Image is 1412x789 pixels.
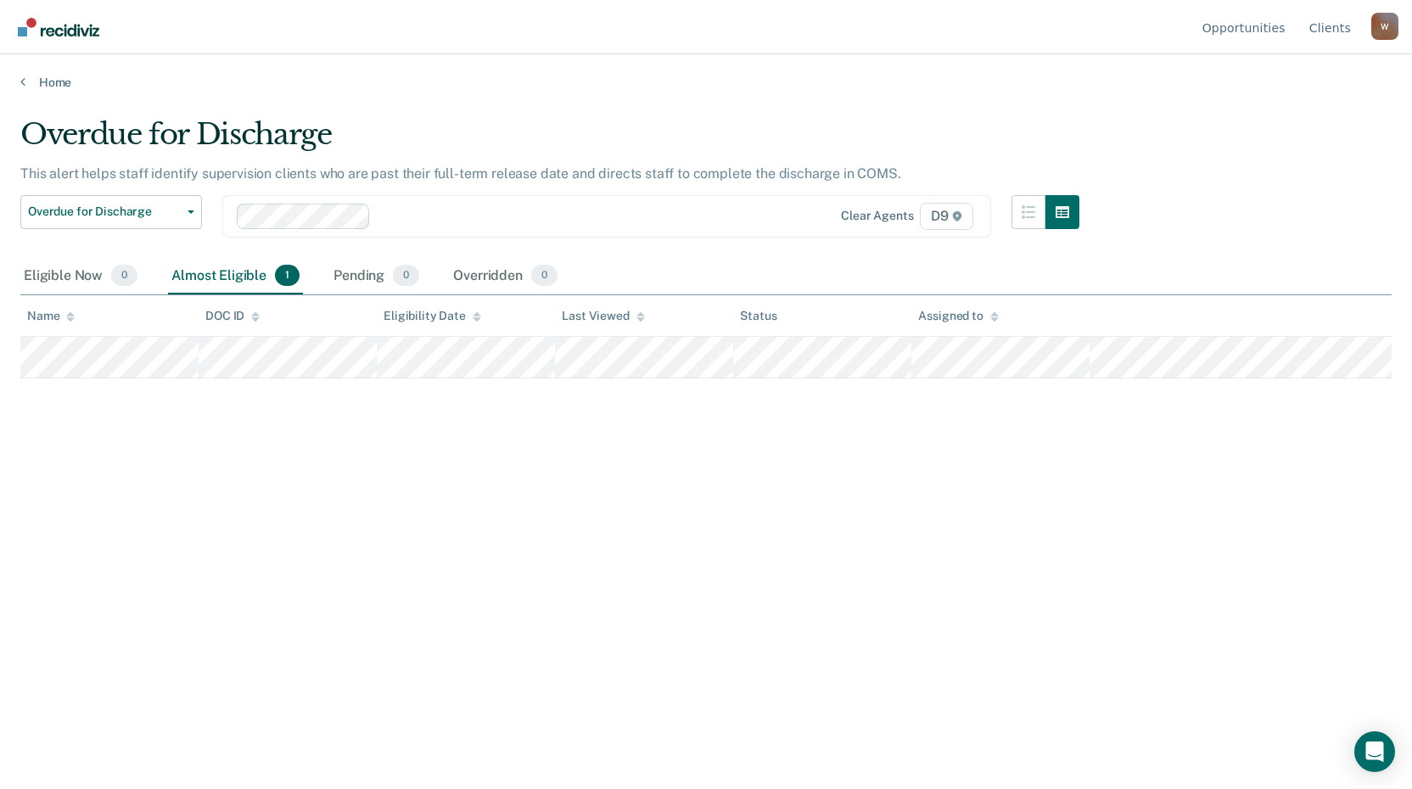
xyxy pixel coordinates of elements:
[393,265,419,287] span: 0
[384,309,481,323] div: Eligibility Date
[1371,13,1398,40] div: W
[18,18,99,36] img: Recidiviz
[920,203,973,230] span: D9
[168,258,303,295] div: Almost Eligible1
[450,258,561,295] div: Overridden0
[20,75,1392,90] a: Home
[20,195,202,229] button: Overdue for Discharge
[1371,13,1398,40] button: Profile dropdown button
[562,309,644,323] div: Last Viewed
[918,309,998,323] div: Assigned to
[20,258,141,295] div: Eligible Now0
[740,309,776,323] div: Status
[330,258,423,295] div: Pending0
[20,117,1079,165] div: Overdue for Discharge
[28,204,181,219] span: Overdue for Discharge
[111,265,137,287] span: 0
[205,309,260,323] div: DOC ID
[275,265,300,287] span: 1
[531,265,558,287] span: 0
[27,309,75,323] div: Name
[841,209,913,223] div: Clear agents
[20,165,901,182] p: This alert helps staff identify supervision clients who are past their full-term release date and...
[1354,731,1395,772] div: Open Intercom Messenger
